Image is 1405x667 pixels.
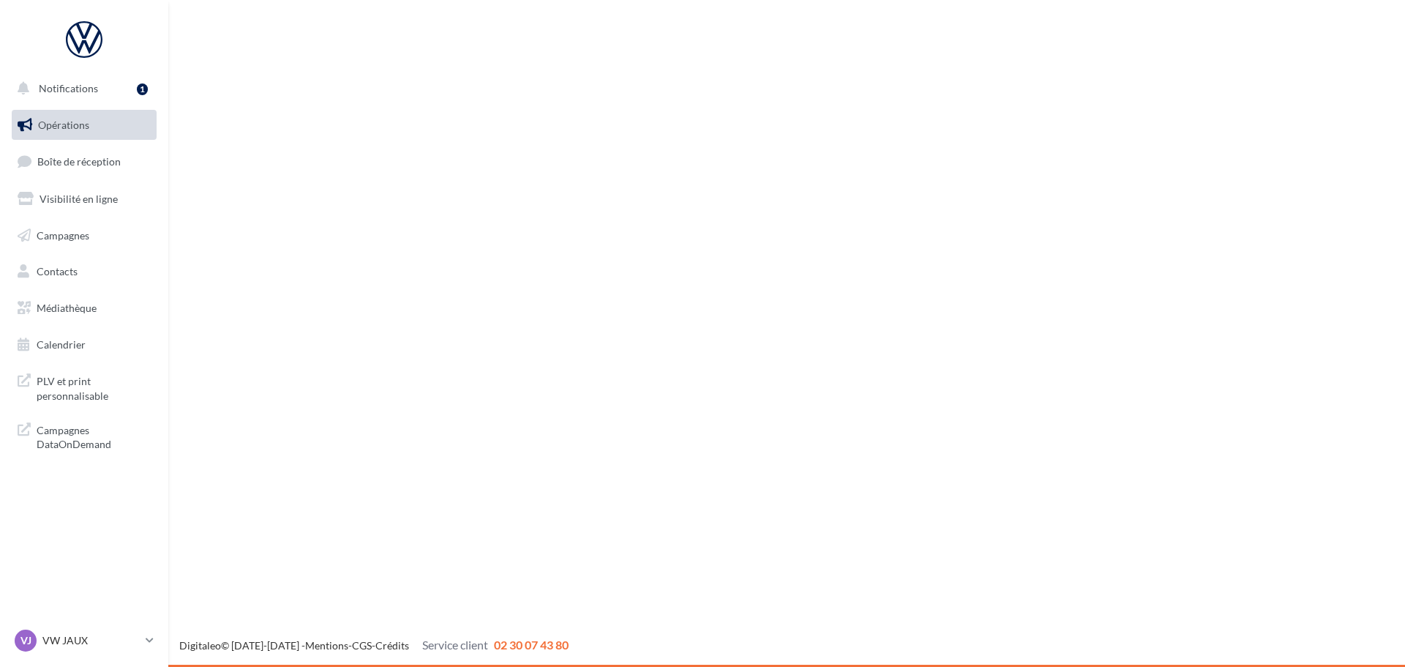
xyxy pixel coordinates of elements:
[37,265,78,277] span: Contacts
[37,338,86,351] span: Calendrier
[9,184,160,215] a: Visibilité en ligne
[9,365,160,409] a: PLV et print personnalisable
[422,638,488,652] span: Service client
[12,627,157,655] a: VJ VW JAUX
[352,639,372,652] a: CGS
[9,414,160,458] a: Campagnes DataOnDemand
[9,293,160,324] a: Médiathèque
[179,639,569,652] span: © [DATE]-[DATE] - - -
[9,329,160,360] a: Calendrier
[179,639,221,652] a: Digitaleo
[37,302,97,314] span: Médiathèque
[20,633,31,648] span: VJ
[37,228,89,241] span: Campagnes
[40,193,118,205] span: Visibilité en ligne
[42,633,140,648] p: VW JAUX
[9,110,160,141] a: Opérations
[39,82,98,94] span: Notifications
[37,371,151,403] span: PLV et print personnalisable
[9,73,154,104] button: Notifications 1
[375,639,409,652] a: Crédits
[9,220,160,251] a: Campagnes
[305,639,348,652] a: Mentions
[494,638,569,652] span: 02 30 07 43 80
[37,155,121,168] span: Boîte de réception
[37,420,151,452] span: Campagnes DataOnDemand
[38,119,89,131] span: Opérations
[137,83,148,95] div: 1
[9,256,160,287] a: Contacts
[9,146,160,177] a: Boîte de réception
